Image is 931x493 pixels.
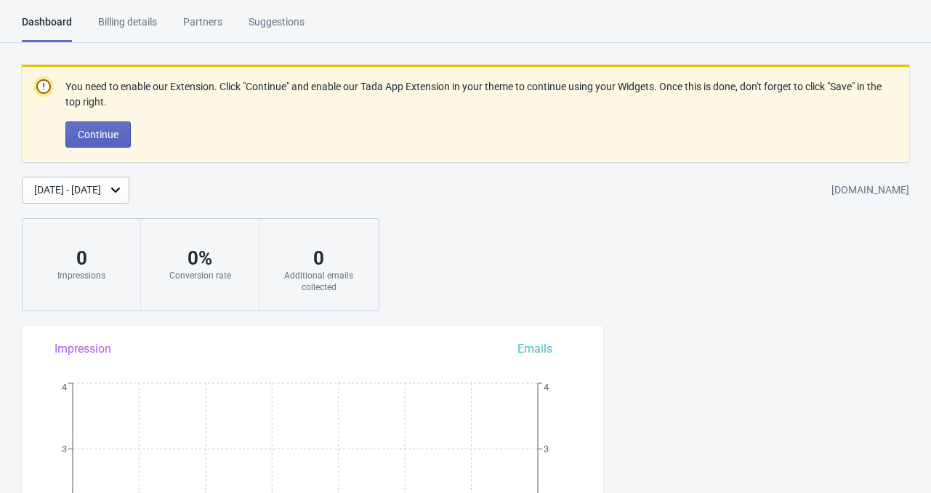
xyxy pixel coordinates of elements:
[34,183,101,198] div: [DATE] - [DATE]
[78,129,118,140] span: Continue
[62,444,67,454] tspan: 3
[22,15,72,42] div: Dashboard
[156,270,244,281] div: Conversion rate
[274,246,363,270] div: 0
[544,382,549,393] tspan: 4
[156,246,244,270] div: 0 %
[274,270,363,293] div: Additional emails collected
[62,382,68,393] tspan: 4
[831,177,909,204] div: [DOMAIN_NAME]
[544,444,549,454] tspan: 3
[98,15,157,40] div: Billing details
[249,15,305,40] div: Suggestions
[37,270,126,281] div: Impressions
[65,121,131,148] button: Continue
[37,246,126,270] div: 0
[183,15,222,40] div: Partners
[65,79,898,110] p: You need to enable our Extension. Click "Continue" and enable our Tada App Extension in your them...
